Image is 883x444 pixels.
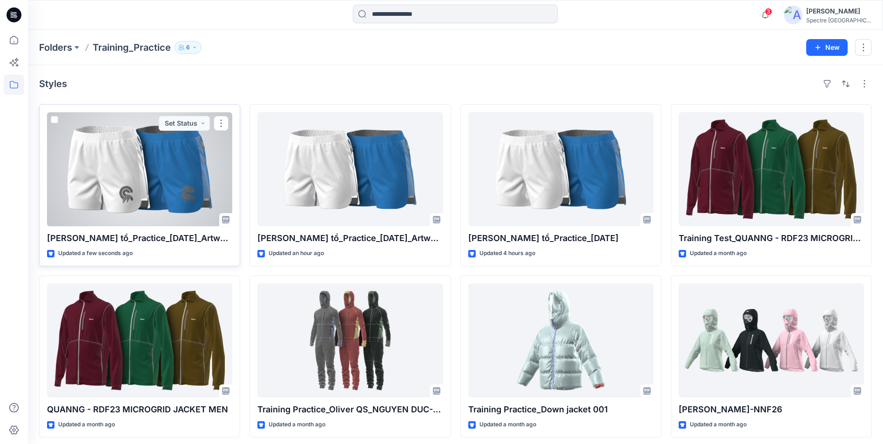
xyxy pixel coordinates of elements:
p: Training Test_QUANNG - RDF23 MICROGRID JACKET MEN [679,232,864,245]
p: Updated a few seconds ago [58,249,133,258]
p: [PERSON_NAME] tồ_Practice_[DATE]_Artworks [257,232,443,245]
p: Training Practice_Oliver QS_NGUYEN DUC-MAS26-TAIS HDM-Aenergy_FL T-SHIRT Men-FFINITY PANTS M-TEST [257,403,443,416]
h4: Styles [39,78,67,89]
p: Updated an hour ago [269,249,324,258]
p: [PERSON_NAME] tồ_Practice_[DATE] [468,232,654,245]
p: 6 [186,42,190,53]
p: Updated 4 hours ago [479,249,535,258]
span: 3 [765,8,772,15]
div: Spectre [GEOGRAPHIC_DATA] [806,17,871,24]
a: Training Test_QUANNG - RDF23 MICROGRID JACKET MEN [679,112,864,226]
a: Folders [39,41,72,54]
p: Updated a month ago [690,249,747,258]
a: Quang tồ_Practice_4Sep2025 [468,112,654,226]
p: Updated a month ago [58,420,115,430]
p: Training Practice_Down jacket 001 [468,403,654,416]
img: avatar [784,6,802,24]
a: QUANNG - RDF23 MICROGRID JACKET MEN [47,283,232,397]
a: Hoa Nguyen-NNF26 [679,283,864,397]
button: New [806,39,848,56]
a: Training Practice_Down jacket 001 [468,283,654,397]
a: Quang tồ_Practice_4Sep2025_Artworks v2 [47,112,232,226]
p: Updated a month ago [269,420,325,430]
p: QUANNG - RDF23 MICROGRID JACKET MEN [47,403,232,416]
div: [PERSON_NAME] [806,6,871,17]
p: Updated a month ago [479,420,536,430]
p: [PERSON_NAME]-NNF26 [679,403,864,416]
a: Training Practice_Oliver QS_NGUYEN DUC-MAS26-TAIS HDM-Aenergy_FL T-SHIRT Men-FFINITY PANTS M-TEST [257,283,443,397]
a: Quang tồ_Practice_4Sep2025_Artworks [257,112,443,226]
p: [PERSON_NAME] tồ_Practice_[DATE]_Artworks v2 [47,232,232,245]
p: Updated a month ago [690,420,747,430]
p: Training_Practice [93,41,171,54]
button: 6 [175,41,202,54]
